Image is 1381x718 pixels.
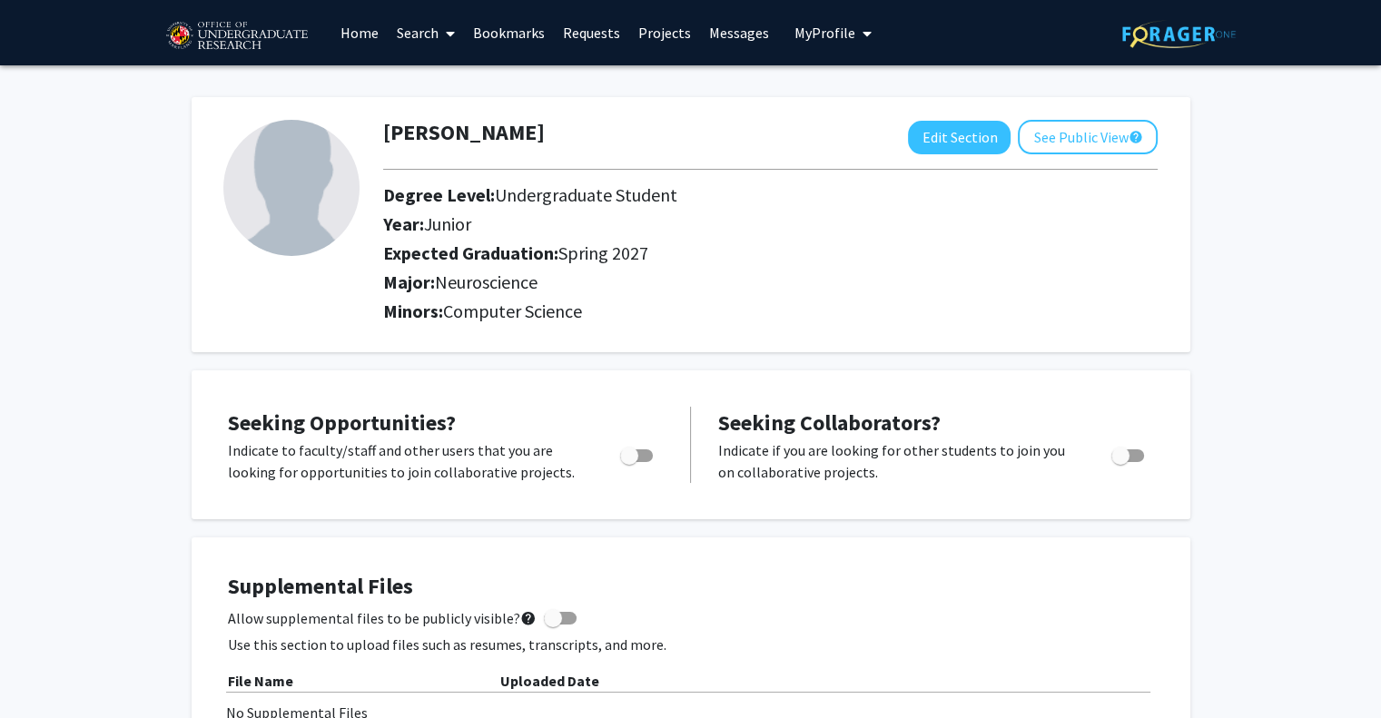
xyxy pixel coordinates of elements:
[228,408,456,437] span: Seeking Opportunities?
[331,1,388,64] a: Home
[794,24,855,42] span: My Profile
[1018,120,1158,154] button: See Public View
[464,1,554,64] a: Bookmarks
[520,607,537,629] mat-icon: help
[388,1,464,64] a: Search
[495,183,677,206] span: Undergraduate Student
[383,120,545,146] h1: [PERSON_NAME]
[718,408,941,437] span: Seeking Collaborators?
[383,271,1158,293] h2: Major:
[383,300,1158,322] h2: Minors:
[1128,126,1142,148] mat-icon: help
[228,672,293,690] b: File Name
[700,1,778,64] a: Messages
[629,1,700,64] a: Projects
[14,636,77,704] iframe: Chat
[443,300,582,322] span: Computer Science
[228,634,1154,655] p: Use this section to upload files such as resumes, transcripts, and more.
[383,184,1085,206] h2: Degree Level:
[500,672,599,690] b: Uploaded Date
[435,270,538,293] span: Neuroscience
[223,120,360,256] img: Profile Picture
[558,241,648,264] span: Spring 2027
[424,212,471,235] span: Junior
[613,439,663,467] div: Toggle
[228,574,1154,600] h4: Supplemental Files
[228,439,586,483] p: Indicate to faculty/staff and other users that you are looking for opportunities to join collabor...
[1104,439,1154,467] div: Toggle
[554,1,629,64] a: Requests
[383,242,1085,264] h2: Expected Graduation:
[718,439,1077,483] p: Indicate if you are looking for other students to join you on collaborative projects.
[228,607,537,629] span: Allow supplemental files to be publicly visible?
[908,121,1011,154] button: Edit Section
[160,14,313,59] img: University of Maryland Logo
[1122,20,1236,48] img: ForagerOne Logo
[383,213,1085,235] h2: Year:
